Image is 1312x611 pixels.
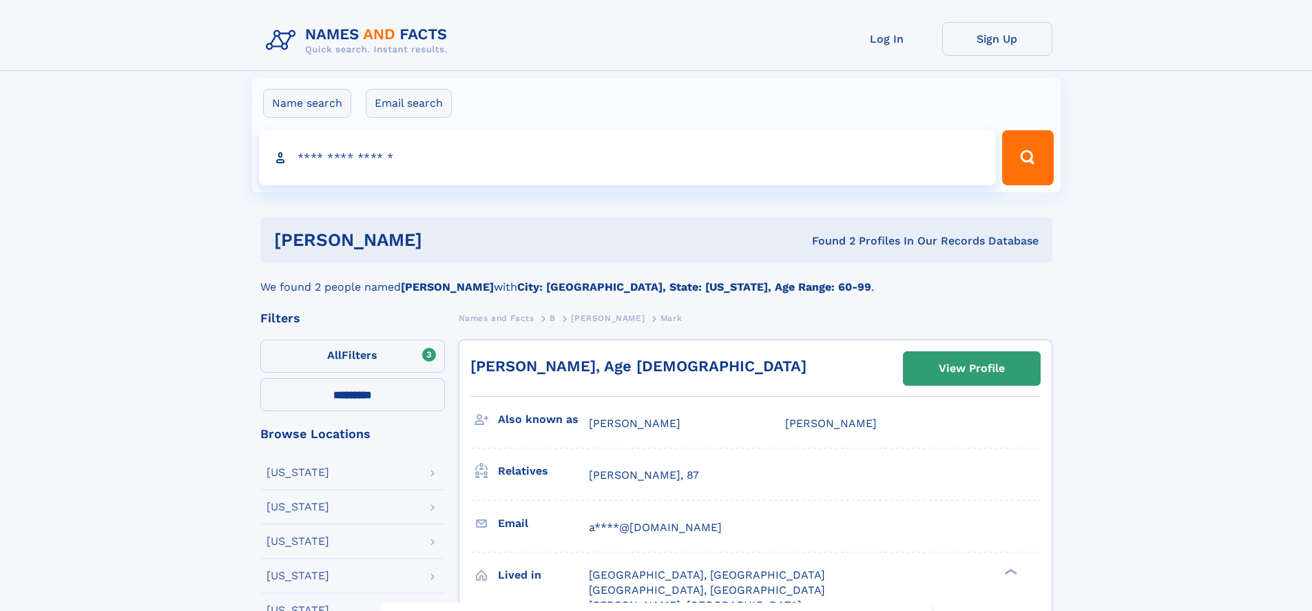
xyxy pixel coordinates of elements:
[832,22,942,56] a: Log In
[498,512,589,535] h3: Email
[498,408,589,431] h3: Also known as
[785,417,877,430] span: [PERSON_NAME]
[327,349,342,362] span: All
[366,89,452,118] label: Email search
[942,22,1052,56] a: Sign Up
[660,313,682,323] span: Mark
[260,262,1052,296] div: We found 2 people named with .
[904,352,1040,385] a: View Profile
[259,130,997,185] input: search input
[589,417,680,430] span: [PERSON_NAME]
[274,231,617,249] h1: [PERSON_NAME]
[589,468,699,483] a: [PERSON_NAME], 87
[401,280,494,293] b: [PERSON_NAME]
[1002,130,1053,185] button: Search Button
[617,234,1039,249] div: Found 2 Profiles In Our Records Database
[517,280,871,293] b: City: [GEOGRAPHIC_DATA], State: [US_STATE], Age Range: 60-99
[260,22,459,59] img: Logo Names and Facts
[260,340,445,373] label: Filters
[498,563,589,587] h3: Lived in
[470,358,806,375] a: [PERSON_NAME], Age [DEMOGRAPHIC_DATA]
[260,428,445,440] div: Browse Locations
[571,313,645,323] span: [PERSON_NAME]
[267,536,329,547] div: [US_STATE]
[267,467,329,478] div: [US_STATE]
[459,309,534,327] a: Names and Facts
[550,313,556,323] span: B
[267,570,329,581] div: [US_STATE]
[939,353,1005,384] div: View Profile
[1001,567,1018,576] div: ❯
[260,312,445,324] div: Filters
[589,583,825,597] span: [GEOGRAPHIC_DATA], [GEOGRAPHIC_DATA]
[267,501,329,512] div: [US_STATE]
[498,459,589,483] h3: Relatives
[263,89,351,118] label: Name search
[571,309,645,327] a: [PERSON_NAME]
[550,309,556,327] a: B
[589,568,825,581] span: [GEOGRAPHIC_DATA], [GEOGRAPHIC_DATA]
